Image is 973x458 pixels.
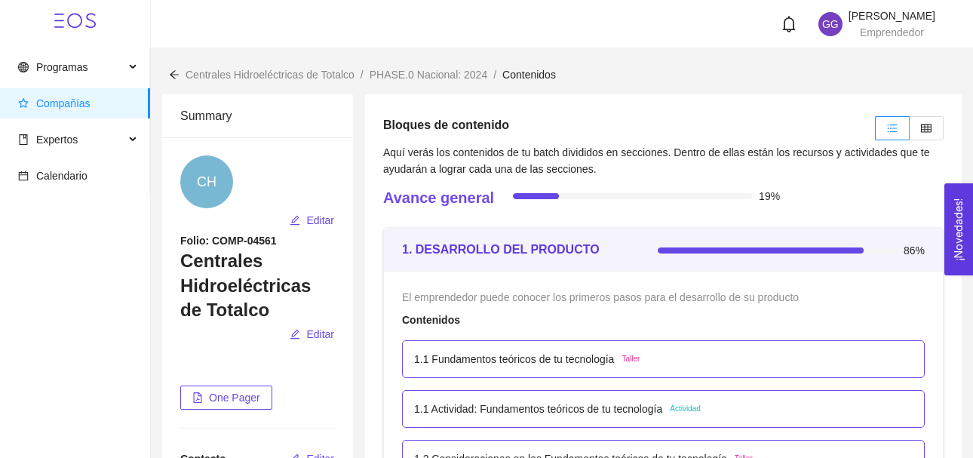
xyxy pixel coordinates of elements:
[921,123,932,134] span: table
[759,191,780,201] span: 19%
[197,155,216,208] span: CH
[289,322,335,346] button: editEditar
[383,146,930,175] span: Aquí verás los contenidos de tu batch divididos en secciones. Dentro de ellas están los recursos ...
[370,69,487,81] span: PHASE.0 Nacional: 2024
[209,389,260,406] span: One Pager
[306,212,334,229] span: Editar
[904,245,925,256] span: 86%
[402,314,460,326] strong: Contenidos
[36,170,87,182] span: Calendario
[502,69,556,81] span: Contenidos
[670,403,701,415] span: Actividad
[290,215,300,227] span: edit
[186,69,355,81] span: Centrales Hidroeléctricas de Totalco
[781,16,797,32] span: bell
[402,243,600,256] strong: 1. DESARROLLO DEL PRODUCTO
[849,10,935,22] span: [PERSON_NAME]
[18,134,29,145] span: book
[383,116,509,134] h5: Bloques de contenido
[402,291,799,303] span: El emprendedor puede conocer los primeros pasos para el desarrollo de su producto
[289,208,335,232] button: editEditar
[18,98,29,109] span: star
[383,187,494,208] h4: Avance general
[180,386,272,410] button: file-pdfOne Pager
[180,249,335,322] h3: Centrales Hidroeléctricas de Totalco
[860,26,924,38] span: Emprendedor
[36,61,87,73] span: Programas
[36,97,91,109] span: Compañías
[944,183,973,275] button: Open Feedback Widget
[169,69,180,80] span: arrow-left
[822,12,839,36] span: GG
[887,123,898,134] span: unordered-list
[414,401,662,417] p: 1.1 Actividad: Fundamentos teóricos de tu tecnología
[18,171,29,181] span: calendar
[414,351,614,367] p: 1.1 Fundamentos teóricos de tu tecnología
[192,392,203,404] span: file-pdf
[622,353,640,365] span: Taller
[18,62,29,72] span: global
[180,235,277,247] strong: Folio: COMP-04561
[361,69,364,81] span: /
[180,94,335,137] div: Summary
[36,134,78,146] span: Expertos
[306,326,334,343] span: Editar
[290,329,300,341] span: edit
[493,69,496,81] span: /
